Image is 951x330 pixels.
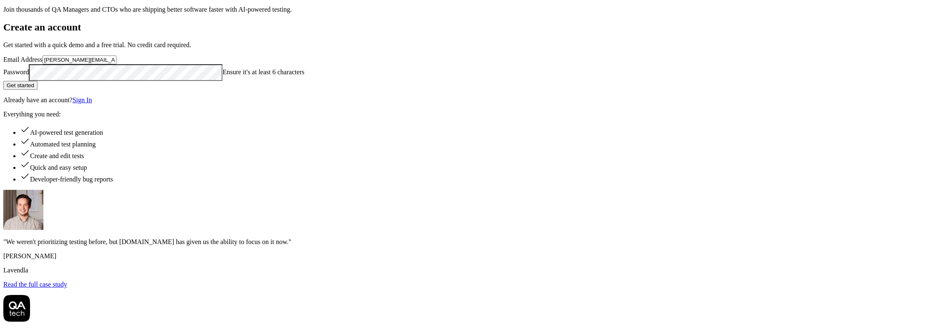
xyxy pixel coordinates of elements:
[3,190,43,230] img: User avatar
[20,160,948,171] li: Quick and easy setup
[3,6,948,13] p: Join thousands of QA Managers and CTOs who are shipping better software faster with AI-powered te...
[3,252,948,260] p: [PERSON_NAME]
[43,55,116,64] input: Email Address
[20,125,948,136] li: AI-powered test generation
[3,56,116,63] label: Email Address
[3,111,948,118] p: Everything you need:
[29,64,222,81] input: PasswordEnsure it's at least 6 characters
[20,148,948,160] li: Create and edit tests
[3,68,304,76] label: Password
[20,136,948,148] li: Automated test planning
[3,81,38,90] button: Get started
[3,41,948,49] p: Get started with a quick demo and a free trial. No credit card required.
[3,281,67,288] a: Read the full case study
[3,22,948,33] h2: Create an account
[73,96,92,103] a: Sign In
[20,171,948,183] li: Developer-friendly bug reports
[3,238,948,246] p: "We weren't prioritizing testing before, but [DOMAIN_NAME] has given us the ability to focus on i...
[222,68,304,76] span: Ensure it's at least 6 characters
[3,96,948,104] p: Already have an account?
[3,267,948,274] p: Lavendla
